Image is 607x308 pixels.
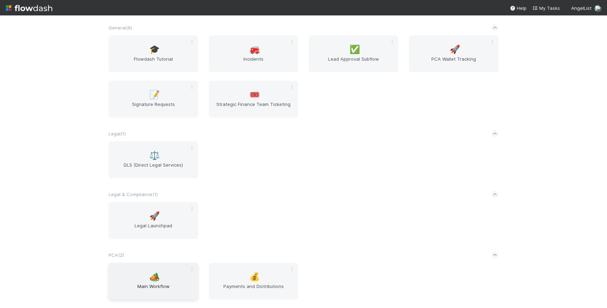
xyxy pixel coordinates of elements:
span: Legal & Compliance ( 1 ) [109,192,158,197]
span: Legal Launchpad [111,222,195,236]
span: 🚀 [450,45,460,54]
span: Payments and Distributions [211,283,295,297]
div: Help [510,5,527,12]
img: avatar_e1f102a8-6aea-40b1-874c-e2ab2da62ba9.png [594,5,601,12]
a: ✅Lead Approval Subflow [309,35,398,72]
span: Incidents [211,55,295,69]
span: Main Workflow [111,283,195,297]
span: Flowdash Tutorial [111,55,195,69]
a: 📝Signature Requests [109,81,198,118]
span: 📝 [149,90,160,99]
span: PCA ( 2 ) [109,252,124,258]
span: PCA Wallet Tracking [412,55,496,69]
span: AngelList [571,5,592,11]
span: DLS (Direct Legal Services) [111,161,195,175]
span: 🎟️ [249,90,260,99]
span: 💰 [249,272,260,281]
span: 🎓 [149,45,160,54]
a: 🚀PCA Wallet Tracking [409,35,498,72]
a: 💰Payments and Distributions [209,263,298,300]
a: 🎓Flowdash Tutorial [109,35,198,72]
a: ⚖️DLS (Direct Legal Services) [109,141,198,178]
span: 🚀 [149,212,160,221]
img: logo-inverted-e16ddd16eac7371096b0.svg [6,2,52,14]
span: My Tasks [532,5,560,11]
span: 🚒 [249,45,260,54]
a: 🚀Legal Launchpad [109,202,198,239]
span: Strategic Finance Team Ticketing [211,101,295,115]
span: Lead Approval Subflow [312,55,396,69]
a: 🚒Incidents [209,35,298,72]
a: 🎟️Strategic Finance Team Ticketing [209,81,298,118]
span: ⚖️ [149,151,160,160]
span: ✅ [350,45,360,54]
span: General ( 6 ) [109,25,132,31]
a: My Tasks [532,5,560,12]
span: Legal ( 1 ) [109,131,126,136]
a: 🏕️Main Workflow [109,263,198,300]
span: Signature Requests [111,101,195,115]
span: 🏕️ [149,272,160,281]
